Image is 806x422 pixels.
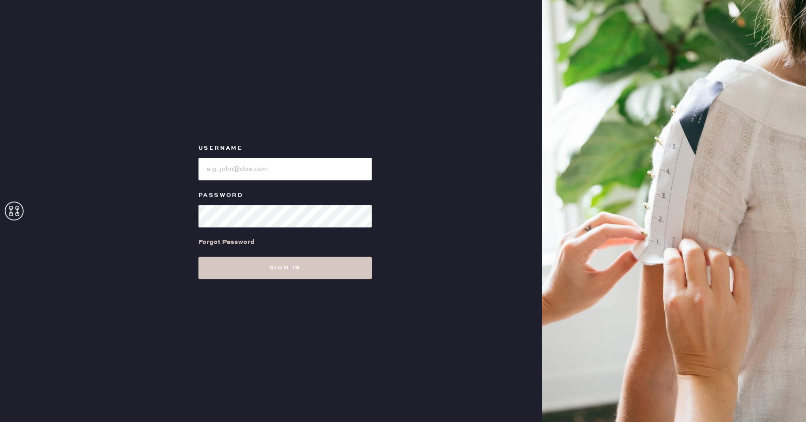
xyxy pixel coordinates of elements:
[198,227,255,257] a: Forgot Password
[198,257,372,279] button: Sign in
[198,143,372,154] label: Username
[198,158,372,180] input: e.g. john@doe.com
[198,237,255,247] div: Forgot Password
[198,190,372,201] label: Password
